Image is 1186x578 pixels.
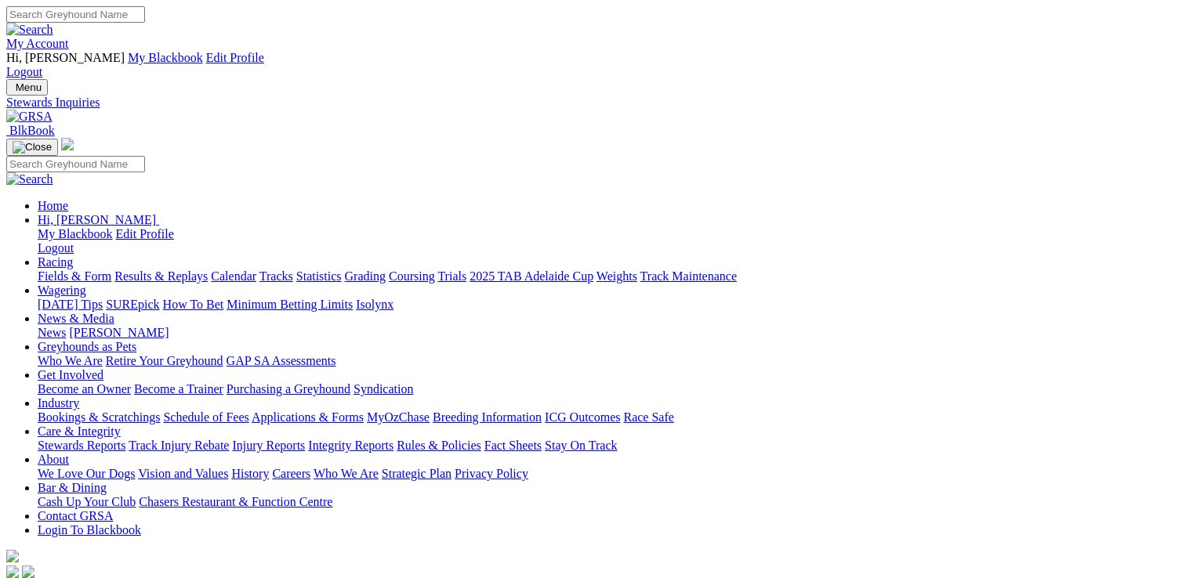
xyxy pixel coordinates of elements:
[106,298,159,311] a: SUREpick
[397,439,481,452] a: Rules & Policies
[163,410,248,424] a: Schedule of Fees
[38,467,135,480] a: We Love Our Dogs
[232,439,305,452] a: Injury Reports
[106,354,223,367] a: Retire Your Greyhound
[623,410,673,424] a: Race Safe
[38,410,1180,424] div: Industry
[38,298,103,311] a: [DATE] Tips
[9,124,55,137] span: BlkBook
[38,382,1180,396] div: Get Involved
[6,110,53,124] img: GRSA
[38,467,1180,481] div: About
[6,79,48,96] button: Toggle navigation
[38,481,107,494] a: Bar & Dining
[597,269,637,283] a: Weights
[116,227,174,240] a: Edit Profile
[6,51,1180,79] div: My Account
[206,51,264,64] a: Edit Profile
[38,241,74,255] a: Logout
[38,213,159,226] a: Hi, [PERSON_NAME]
[545,410,620,424] a: ICG Outcomes
[470,269,593,283] a: 2025 TAB Adelaide Cup
[134,382,223,396] a: Become a Trainer
[38,326,1180,340] div: News & Media
[252,410,364,424] a: Applications & Forms
[296,269,342,283] a: Statistics
[6,6,145,23] input: Search
[259,269,293,283] a: Tracks
[163,298,224,311] a: How To Bet
[38,396,79,410] a: Industry
[455,467,528,480] a: Privacy Policy
[6,51,125,64] span: Hi, [PERSON_NAME]
[139,495,332,508] a: Chasers Restaurant & Function Centre
[6,37,69,50] a: My Account
[231,467,269,480] a: History
[6,156,145,172] input: Search
[38,213,156,226] span: Hi, [PERSON_NAME]
[308,439,394,452] a: Integrity Reports
[38,340,136,353] a: Greyhounds as Pets
[227,382,350,396] a: Purchasing a Greyhound
[38,227,1180,255] div: Hi, [PERSON_NAME]
[38,424,121,438] a: Care & Integrity
[38,382,131,396] a: Become an Owner
[38,312,114,325] a: News & Media
[129,439,229,452] a: Track Injury Rebate
[138,467,228,480] a: Vision and Values
[38,199,68,212] a: Home
[314,467,379,480] a: Who We Are
[272,467,310,480] a: Careers
[38,284,86,297] a: Wagering
[356,298,394,311] a: Isolynx
[38,326,66,339] a: News
[6,172,53,186] img: Search
[6,550,19,562] img: logo-grsa-white.png
[38,509,113,522] a: Contact GRSA
[38,354,103,367] a: Who We Are
[16,81,42,93] span: Menu
[38,227,113,240] a: My Blackbook
[345,269,386,283] a: Grading
[38,368,103,381] a: Get Involved
[6,23,53,37] img: Search
[38,495,1180,509] div: Bar & Dining
[38,439,125,452] a: Stewards Reports
[38,453,69,466] a: About
[437,269,466,283] a: Trials
[484,439,542,452] a: Fact Sheets
[6,124,55,137] a: BlkBook
[38,495,136,508] a: Cash Up Your Club
[640,269,737,283] a: Track Maintenance
[114,269,208,283] a: Results & Replays
[38,354,1180,368] div: Greyhounds as Pets
[38,269,1180,284] div: Racing
[13,141,52,154] img: Close
[128,51,203,64] a: My Blackbook
[389,269,435,283] a: Coursing
[545,439,617,452] a: Stay On Track
[6,565,19,578] img: facebook.svg
[227,354,336,367] a: GAP SA Assessments
[6,139,58,156] button: Toggle navigation
[38,523,141,536] a: Login To Blackbook
[38,410,160,424] a: Bookings & Scratchings
[354,382,413,396] a: Syndication
[38,439,1180,453] div: Care & Integrity
[38,269,111,283] a: Fields & Form
[227,298,353,311] a: Minimum Betting Limits
[6,65,42,78] a: Logout
[367,410,430,424] a: MyOzChase
[38,298,1180,312] div: Wagering
[22,565,34,578] img: twitter.svg
[211,269,256,283] a: Calendar
[61,138,74,150] img: logo-grsa-white.png
[6,96,1180,110] a: Stewards Inquiries
[38,255,73,269] a: Racing
[433,410,542,424] a: Breeding Information
[69,326,169,339] a: [PERSON_NAME]
[382,467,452,480] a: Strategic Plan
